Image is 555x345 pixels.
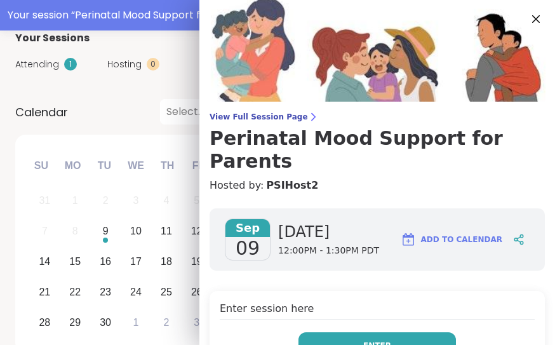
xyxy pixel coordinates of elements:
[147,58,159,71] div: 0
[266,178,318,193] a: PSIHost2
[154,152,182,180] div: Th
[92,187,119,215] div: Not available Tuesday, September 2nd, 2025
[153,218,180,245] div: Choose Thursday, September 11th, 2025
[130,222,142,240] div: 10
[92,218,119,245] div: Choose Tuesday, September 9th, 2025
[183,187,210,215] div: Not available Friday, September 5th, 2025
[210,127,545,173] h3: Perinatal Mood Support for Parents
[62,309,89,336] div: Choose Monday, September 29th, 2025
[161,283,172,301] div: 25
[15,30,90,46] span: Your Sessions
[62,248,89,276] div: Choose Monday, September 15th, 2025
[123,278,150,306] div: Choose Wednesday, September 24th, 2025
[123,187,150,215] div: Not available Wednesday, September 3rd, 2025
[62,218,89,245] div: Not available Monday, September 8th, 2025
[100,253,111,270] div: 16
[39,283,50,301] div: 21
[401,232,416,247] img: ShareWell Logomark
[183,278,210,306] div: Choose Friday, September 26th, 2025
[194,314,199,331] div: 3
[210,178,545,193] h4: Hosted by:
[123,309,150,336] div: Choose Wednesday, October 1st, 2025
[15,104,68,121] span: Calendar
[153,187,180,215] div: Not available Thursday, September 4th, 2025
[161,253,172,270] div: 18
[395,224,508,255] button: Add to Calendar
[107,58,142,71] span: Hosting
[29,186,242,337] div: month 2025-09
[236,237,260,260] span: 09
[191,253,203,270] div: 19
[161,222,172,240] div: 11
[69,314,81,331] div: 29
[183,218,210,245] div: Choose Friday, September 12th, 2025
[92,278,119,306] div: Choose Tuesday, September 23rd, 2025
[130,253,142,270] div: 17
[123,218,150,245] div: Choose Wednesday, September 10th, 2025
[183,309,210,336] div: Choose Friday, October 3rd, 2025
[92,309,119,336] div: Choose Tuesday, September 30th, 2025
[123,248,150,276] div: Choose Wednesday, September 17th, 2025
[31,278,58,306] div: Choose Sunday, September 21st, 2025
[191,283,203,301] div: 26
[153,309,180,336] div: Choose Thursday, October 2nd, 2025
[31,248,58,276] div: Choose Sunday, September 14th, 2025
[421,234,502,245] span: Add to Calendar
[39,192,50,209] div: 31
[225,219,270,237] span: Sep
[133,192,139,209] div: 3
[31,218,58,245] div: Not available Sunday, September 7th, 2025
[210,112,545,122] span: View Full Session Page
[27,152,55,180] div: Su
[103,222,109,240] div: 9
[72,222,78,240] div: 8
[92,248,119,276] div: Choose Tuesday, September 16th, 2025
[72,192,78,209] div: 1
[62,278,89,306] div: Choose Monday, September 22nd, 2025
[39,253,50,270] div: 14
[58,152,86,180] div: Mo
[103,192,109,209] div: 2
[42,222,48,240] div: 7
[210,112,545,173] a: View Full Session PagePerinatal Mood Support for Parents
[153,278,180,306] div: Choose Thursday, September 25th, 2025
[31,309,58,336] div: Choose Sunday, September 28th, 2025
[183,248,210,276] div: Choose Friday, September 19th, 2025
[122,152,150,180] div: We
[64,58,77,71] div: 1
[15,58,59,71] span: Attending
[39,314,50,331] div: 28
[185,152,213,180] div: Fr
[31,187,58,215] div: Not available Sunday, August 31st, 2025
[90,152,118,180] div: Tu
[100,314,111,331] div: 30
[220,301,535,320] h4: Enter session here
[278,222,379,242] span: [DATE]
[130,283,142,301] div: 24
[69,253,81,270] div: 15
[133,314,139,331] div: 1
[194,192,199,209] div: 5
[191,222,203,240] div: 12
[8,8,547,23] div: Your session “ Perinatal Mood Support for Parents ” has started. Click here to enter!
[62,187,89,215] div: Not available Monday, September 1st, 2025
[100,283,111,301] div: 23
[69,283,81,301] div: 22
[153,248,180,276] div: Choose Thursday, September 18th, 2025
[163,314,169,331] div: 2
[163,192,169,209] div: 4
[278,245,379,257] span: 12:00PM - 1:30PM PDT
